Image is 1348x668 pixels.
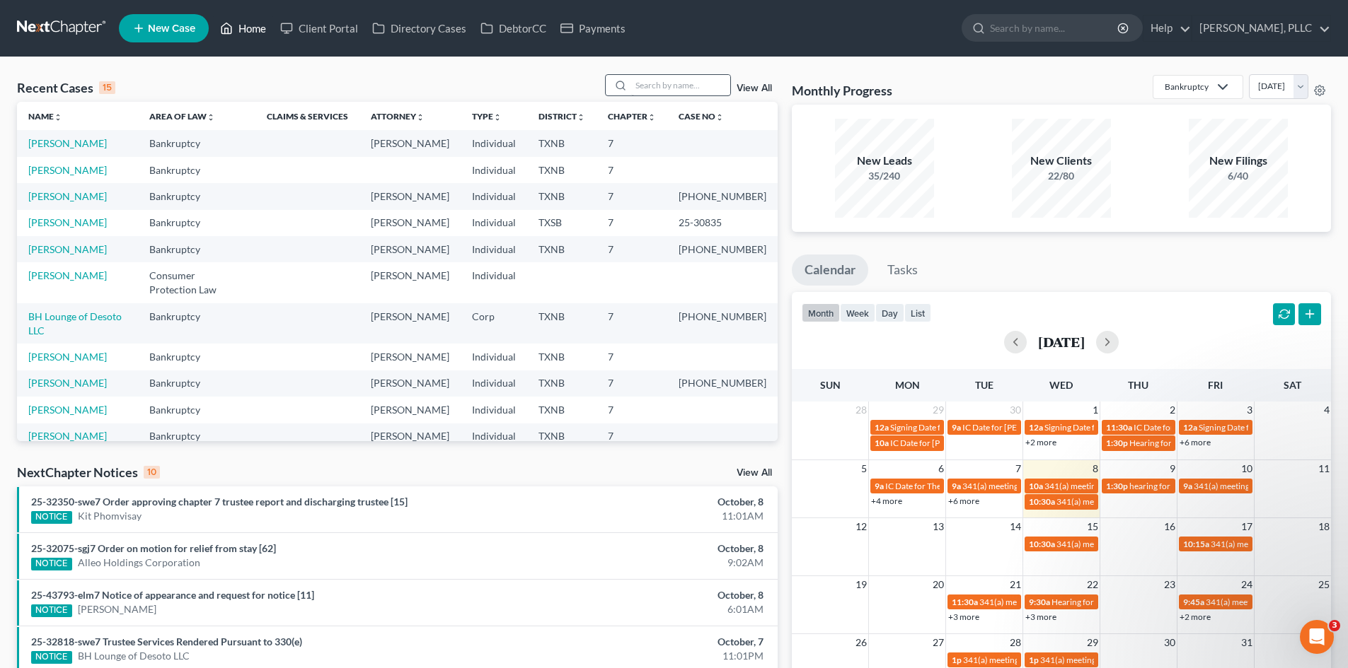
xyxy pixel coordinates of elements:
span: 20 [931,576,945,593]
span: Sun [820,379,841,391]
span: 11:30a [1106,422,1132,433]
i: unfold_more [54,113,62,122]
span: 27 [931,634,945,651]
span: 10a [875,438,889,448]
td: Bankruptcy [138,130,255,156]
div: Bankruptcy [1165,81,1209,93]
span: 2 [1168,402,1177,418]
td: TXNB [527,130,597,156]
td: Individual [461,130,527,156]
span: 341(a) meeting for [PERSON_NAME] [1056,496,1193,507]
span: Signing Date for [PERSON_NAME] [1044,422,1171,433]
div: New Clients [1012,153,1111,169]
a: [PERSON_NAME], PLLC [1192,16,1330,41]
a: DebtorCC [473,16,553,41]
span: 17 [1240,518,1254,535]
div: NOTICE [31,651,72,664]
span: Mon [895,379,920,391]
span: 30 [1163,634,1177,651]
td: Bankruptcy [138,236,255,262]
span: Signing Date for [PERSON_NAME] [1199,422,1325,433]
td: [PHONE_NUMBER] [667,236,778,262]
td: [PERSON_NAME] [359,344,461,370]
span: New Case [148,23,195,34]
td: [PERSON_NAME] [359,370,461,397]
td: TXNB [527,183,597,209]
span: hearing for [1129,481,1170,491]
a: Payments [553,16,633,41]
div: October, 8 [529,541,764,556]
i: unfold_more [577,113,585,122]
td: 7 [597,236,667,262]
td: Individual [461,397,527,423]
a: +6 more [1180,437,1211,447]
h3: Monthly Progress [792,82,892,99]
a: Attorneyunfold_more [371,111,425,122]
span: 341(a) meeting for [PERSON_NAME] & [PERSON_NAME] [1040,655,1252,665]
td: TXNB [527,303,597,344]
td: [PHONE_NUMBER] [667,183,778,209]
td: [PERSON_NAME] [359,423,461,450]
a: [PERSON_NAME] [28,377,107,389]
div: October, 8 [529,588,764,602]
td: 7 [597,344,667,370]
a: View All [737,83,772,93]
span: 6 [937,460,945,477]
div: 15 [99,81,115,94]
div: NextChapter Notices [17,464,160,481]
span: 4 [1323,402,1331,418]
span: 7 [1014,460,1022,477]
span: 13 [931,518,945,535]
span: 31 [1240,634,1254,651]
a: Kit Phomvisay [78,509,142,523]
a: Directory Cases [365,16,473,41]
span: 341(a) meeting for Crescent [PERSON_NAME] [979,597,1151,607]
td: 7 [597,303,667,344]
span: 341(a) meeting for [PERSON_NAME] [PERSON_NAME] [1056,539,1261,549]
span: 1:30p [1106,481,1128,491]
td: TXNB [527,344,597,370]
span: Thu [1128,379,1148,391]
span: Signing Date for [PERSON_NAME] [890,422,1017,433]
span: 10:15a [1183,539,1209,549]
td: Individual [461,262,527,303]
span: 30 [1008,402,1022,418]
div: 9:02AM [529,556,764,570]
span: 12a [1183,422,1197,433]
span: Sat [1284,379,1301,391]
iframe: Intercom live chat [1300,620,1334,654]
a: Alleo Holdings Corporation [78,556,200,570]
span: Fri [1208,379,1223,391]
td: 7 [597,157,667,183]
div: 22/80 [1012,169,1111,183]
a: 25-32818-swe7 Trustee Services Rendered Pursuant to 330(e) [31,635,302,648]
td: Bankruptcy [138,344,255,370]
a: 25-32350-swe7 Order approving chapter 7 trustee report and discharging trustee [15] [31,496,408,508]
span: Tue [975,379,993,391]
span: 10a [1029,481,1043,491]
span: 9:30a [1029,597,1050,607]
a: [PERSON_NAME] [78,602,156,616]
td: [PERSON_NAME] [359,262,461,303]
div: 6:01AM [529,602,764,616]
i: unfold_more [207,113,215,122]
div: October, 8 [529,495,764,509]
div: Recent Cases [17,79,115,96]
span: 19 [854,576,868,593]
a: 25-43793-elm7 Notice of appearance and request for notice [11] [31,589,314,601]
td: TXNB [527,423,597,450]
a: +3 more [1025,611,1056,622]
div: 35/240 [835,169,934,183]
i: unfold_more [715,113,724,122]
td: Individual [461,210,527,236]
span: 1p [952,655,962,665]
span: 24 [1240,576,1254,593]
td: 25-30835 [667,210,778,236]
span: IC Date for [PERSON_NAME][GEOGRAPHIC_DATA] [1134,422,1327,433]
td: Bankruptcy [138,370,255,397]
td: 7 [597,210,667,236]
td: [PHONE_NUMBER] [667,370,778,397]
input: Search by name... [990,15,1119,41]
a: Calendar [792,254,868,286]
span: 1 [1091,402,1100,418]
